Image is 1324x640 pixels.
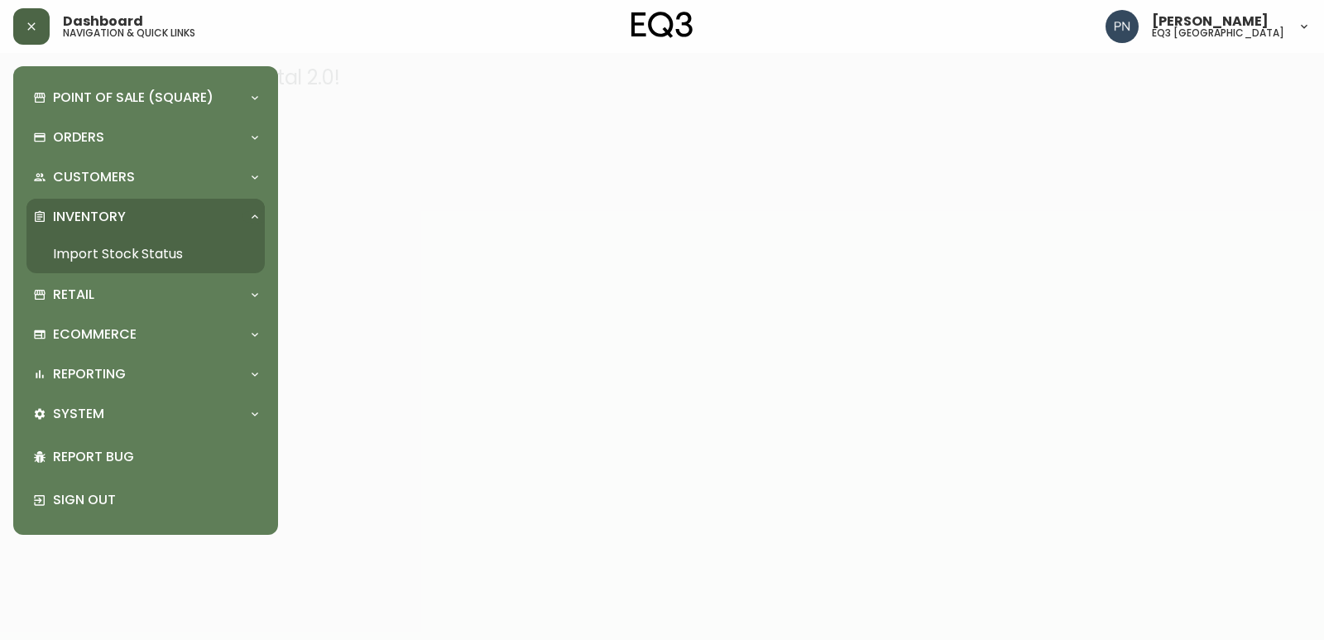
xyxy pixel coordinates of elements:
[53,168,135,186] p: Customers
[26,316,265,353] div: Ecommerce
[1106,10,1139,43] img: 496f1288aca128e282dab2021d4f4334
[26,277,265,313] div: Retail
[26,435,265,479] div: Report Bug
[1152,28,1284,38] h5: eq3 [GEOGRAPHIC_DATA]
[53,286,94,304] p: Retail
[631,12,693,38] img: logo
[63,15,143,28] span: Dashboard
[53,89,213,107] p: Point of Sale (Square)
[53,365,126,383] p: Reporting
[26,235,265,273] a: Import Stock Status
[26,356,265,392] div: Reporting
[26,79,265,116] div: Point of Sale (Square)
[26,199,265,235] div: Inventory
[53,448,258,466] p: Report Bug
[53,208,126,226] p: Inventory
[63,28,195,38] h5: navigation & quick links
[26,396,265,432] div: System
[53,325,137,344] p: Ecommerce
[26,119,265,156] div: Orders
[1152,15,1269,28] span: [PERSON_NAME]
[53,128,104,147] p: Orders
[26,479,265,522] div: Sign Out
[53,405,104,423] p: System
[26,159,265,195] div: Customers
[53,491,258,509] p: Sign Out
